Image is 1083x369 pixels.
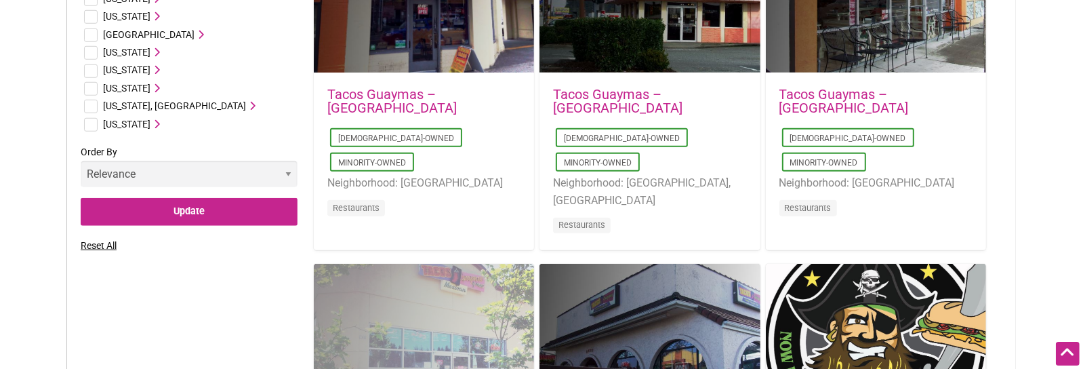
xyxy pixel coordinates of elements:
a: Tacos Guaymas – [GEOGRAPHIC_DATA] [327,86,457,116]
span: [GEOGRAPHIC_DATA] [103,29,195,40]
a: Restaurants [785,203,832,213]
a: Minority-Owned [790,158,858,168]
span: [US_STATE] [103,11,150,22]
span: [US_STATE] [103,83,150,94]
select: Order By [81,161,298,187]
a: Reset All [81,240,117,251]
a: Minority-Owned [564,158,632,168]
li: Neighborhood: [GEOGRAPHIC_DATA], [GEOGRAPHIC_DATA] [553,174,746,209]
span: [US_STATE], [GEOGRAPHIC_DATA] [103,100,246,111]
span: [US_STATE] [103,64,150,75]
li: Neighborhood: [GEOGRAPHIC_DATA] [327,174,520,192]
li: Neighborhood: [GEOGRAPHIC_DATA] [779,174,973,192]
a: Tacos Guaymas – [GEOGRAPHIC_DATA] [779,86,909,116]
a: [DEMOGRAPHIC_DATA]-Owned [790,134,906,143]
a: Restaurants [333,203,380,213]
a: [DEMOGRAPHIC_DATA]-Owned [564,134,680,143]
span: [US_STATE] [103,119,150,130]
a: Tacos Guaymas – [GEOGRAPHIC_DATA] [553,86,682,116]
div: Scroll Back to Top [1056,342,1080,366]
a: [DEMOGRAPHIC_DATA]-Owned [338,134,454,143]
input: Update [81,198,298,226]
span: [US_STATE] [103,47,150,58]
a: Restaurants [558,220,605,230]
label: Order By [81,144,298,198]
a: Minority-Owned [338,158,406,168]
